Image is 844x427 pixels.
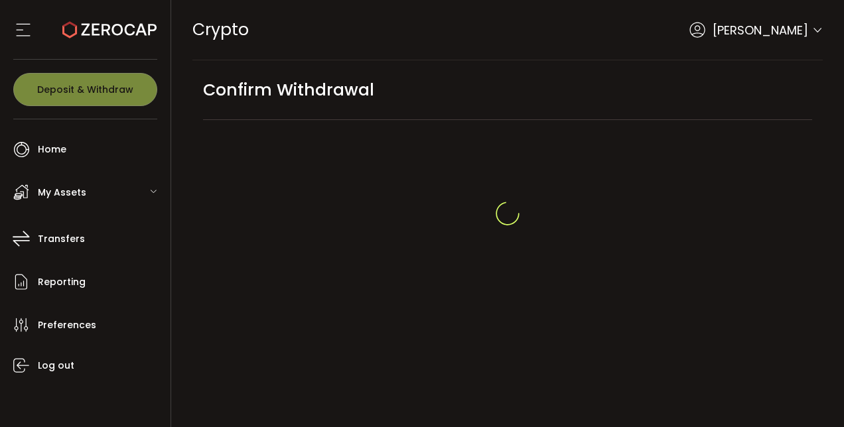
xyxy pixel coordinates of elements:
span: Home [38,140,66,159]
button: Deposit & Withdraw [13,73,157,106]
span: Transfers [38,229,85,249]
span: Preferences [38,316,96,335]
span: Reporting [38,273,86,292]
span: Deposit & Withdraw [37,85,133,94]
span: My Assets [38,183,86,202]
span: Log out [38,356,74,375]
